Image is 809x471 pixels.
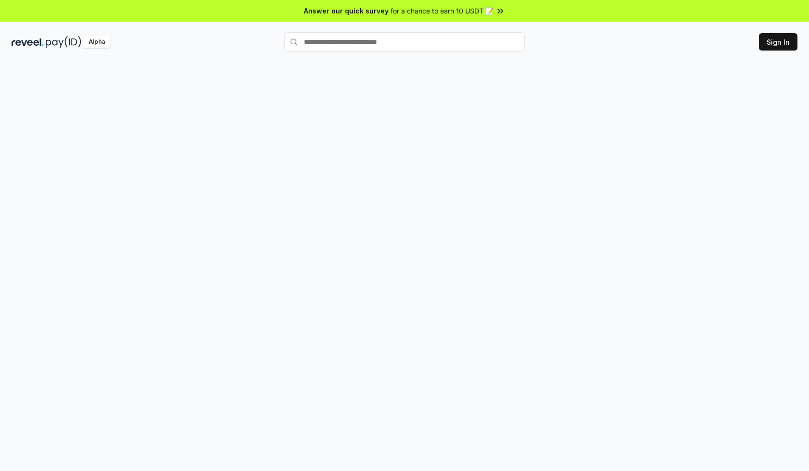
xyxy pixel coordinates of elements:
[304,6,389,16] span: Answer our quick survey
[12,36,44,48] img: reveel_dark
[391,6,494,16] span: for a chance to earn 10 USDT 📝
[46,36,81,48] img: pay_id
[83,36,110,48] div: Alpha
[759,33,797,51] button: Sign In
